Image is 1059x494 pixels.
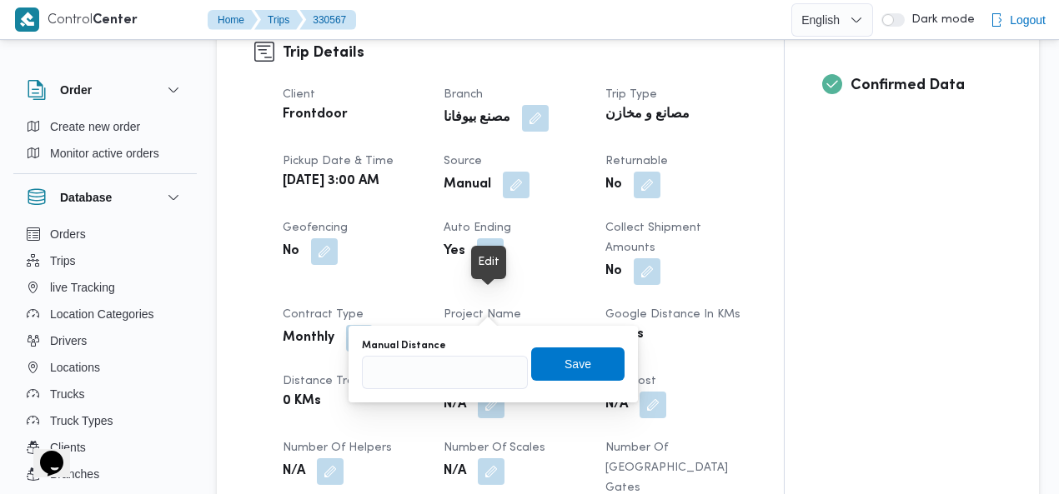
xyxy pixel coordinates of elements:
span: Returnable [605,156,668,167]
button: Save [531,347,625,381]
button: Locations [20,354,190,381]
span: Google distance in KMs [605,309,740,320]
button: Trucks [20,381,190,407]
button: Clients [20,434,190,461]
span: Branches [50,464,99,484]
span: live Tracking [50,277,115,297]
button: Order [27,80,183,100]
b: مصنع بيوفانا [444,108,510,128]
span: Project Name [444,309,521,320]
button: Location Categories [20,301,190,327]
span: Locations [50,357,100,377]
button: Logout [983,3,1052,37]
span: Create new order [50,117,140,137]
span: Trip Type [605,89,657,100]
b: N/A [444,325,466,345]
b: N/A [444,395,466,415]
b: N/A [283,462,305,482]
span: Number of Helpers [283,442,392,453]
button: Create new order [20,113,190,140]
img: X8yXhbKr1z7QwAAAABJRU5ErkJggg== [15,7,39,32]
span: Geofencing [283,222,348,233]
b: No [283,242,299,262]
label: Manual Distance [362,339,446,352]
span: Number of [GEOGRAPHIC_DATA] Gates [605,442,728,493]
span: Trucks [50,384,84,404]
span: Dark mode [905,13,975,27]
b: مصانع و مخازن [605,105,690,125]
button: Monitor active orders [20,140,190,167]
b: N/A [444,462,466,482]
span: Truck Types [50,411,113,431]
span: Collect Shipment Amounts [605,222,701,253]
button: 330567 [299,10,356,30]
h3: Order [60,80,92,100]
b: [DATE] 3:00 AM [283,172,379,192]
span: Distance Traveled [283,376,385,387]
b: 0 KMs [283,392,321,412]
button: Truck Types [20,407,190,434]
span: Auto Ending [444,222,511,233]
span: Contract Type [283,309,364,320]
span: Save [565,354,591,374]
b: Frontdoor [283,105,348,125]
span: Drivers [50,331,87,351]
b: Manual [444,175,491,195]
button: Trips [20,247,190,274]
span: Logout [1010,10,1046,30]
span: Location Categories [50,304,154,324]
span: Branch [444,89,483,100]
b: No [605,262,622,282]
h3: Trip Details [283,42,746,64]
h3: Database [60,187,112,207]
span: Trips [50,251,76,271]
b: No [605,175,622,195]
b: Monthly [283,328,334,348]
button: Home [208,10,258,30]
b: 0 KMs [605,325,644,345]
button: Orders [20,221,190,247]
span: Client [283,89,315,100]
button: Drivers [20,327,190,354]
h3: Confirmed Data [851,74,1001,97]
b: N/A [605,395,628,415]
span: Number of Scales [444,442,545,453]
button: Branches [20,461,190,487]
b: Yes [444,242,465,262]
button: Database [27,187,183,207]
span: Source [444,156,482,167]
button: Trips [254,10,303,30]
button: live Tracking [20,274,190,301]
b: Center [93,14,138,27]
div: Order [13,113,197,173]
span: Pickup date & time [283,156,394,167]
iframe: chat widget [17,427,70,477]
span: Monitor active orders [50,143,159,163]
span: Orders [50,224,86,244]
div: Edit [478,252,499,272]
